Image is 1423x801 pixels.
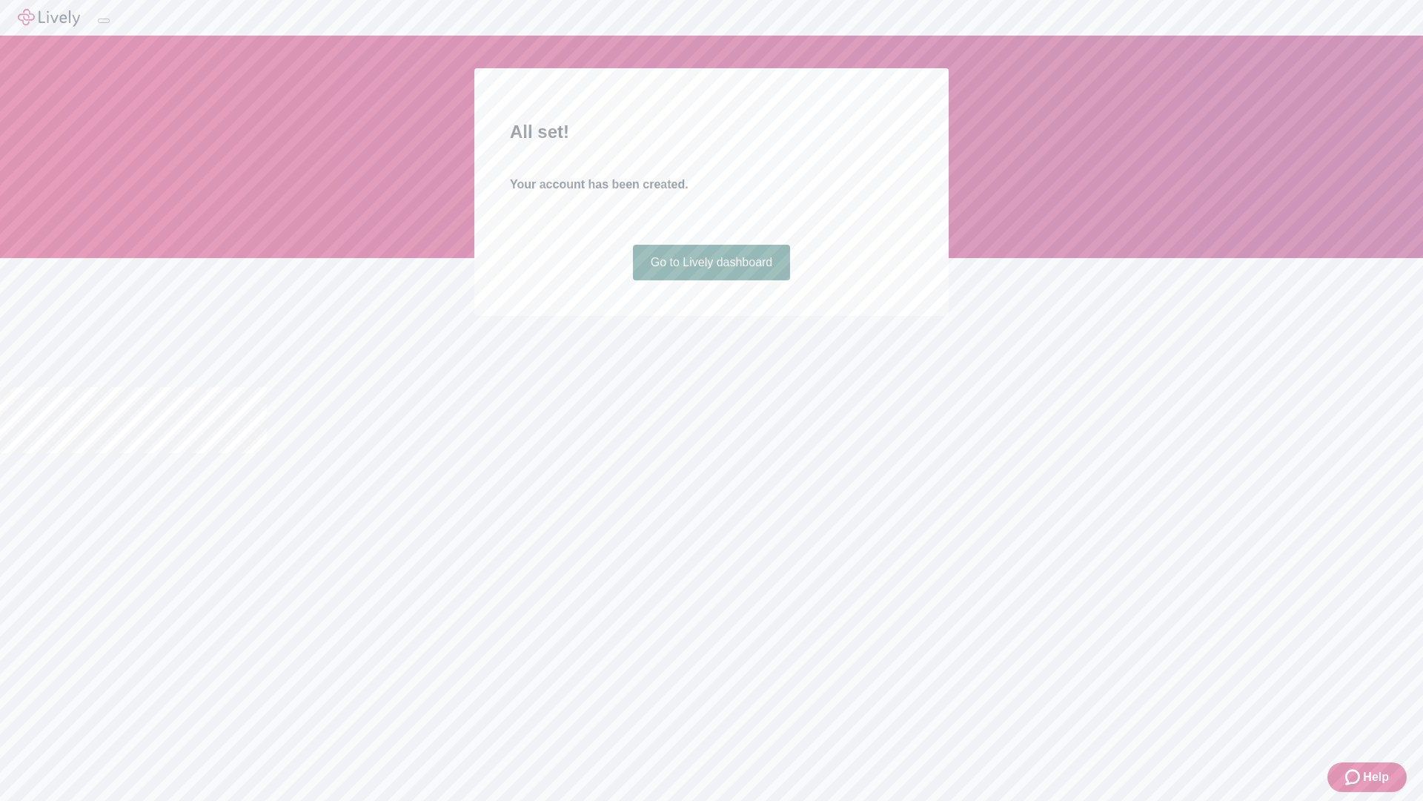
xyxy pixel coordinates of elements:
[18,9,80,27] img: Lively
[510,176,913,194] h4: Your account has been created.
[633,245,791,280] a: Go to Lively dashboard
[1345,768,1363,786] svg: Zendesk support icon
[1363,768,1389,786] span: Help
[98,19,110,23] button: Log out
[510,119,913,145] h2: All set!
[1327,762,1407,792] button: Zendesk support iconHelp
